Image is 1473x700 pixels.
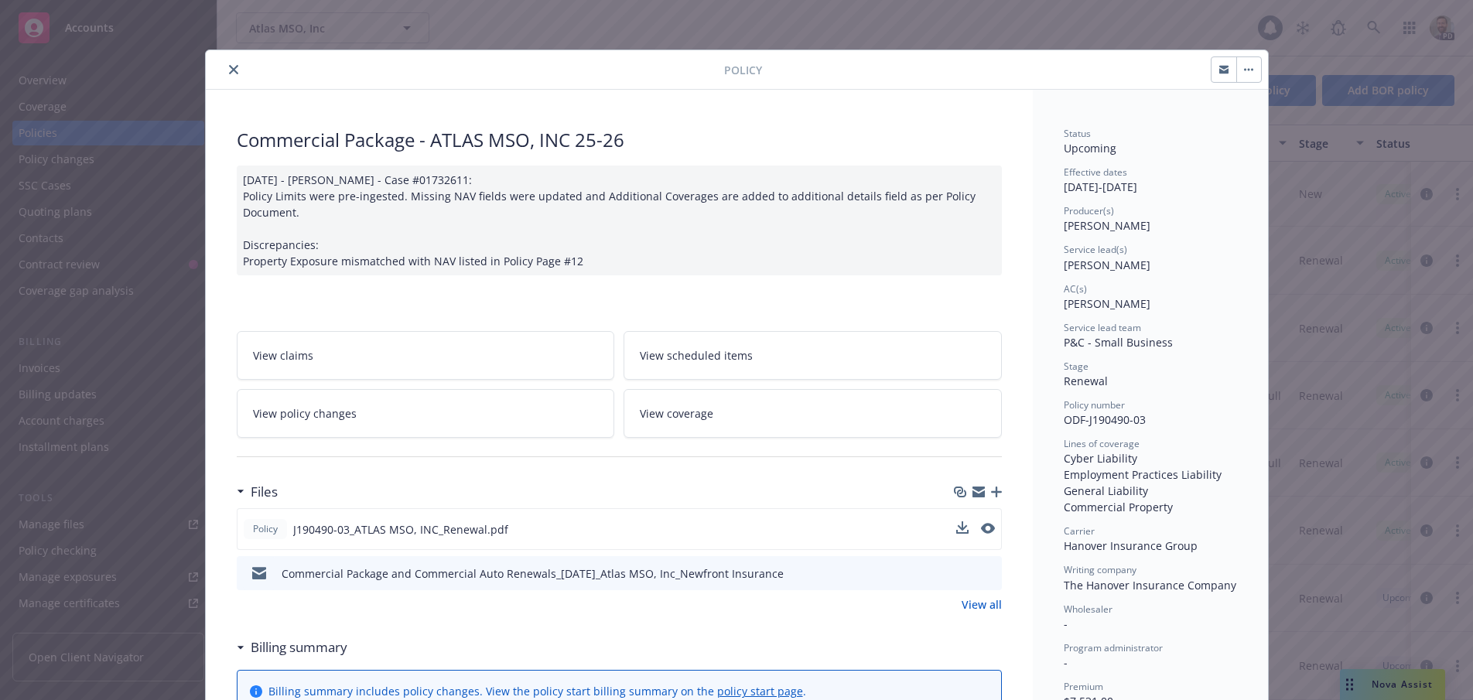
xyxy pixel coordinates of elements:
[957,565,969,582] button: download file
[1064,127,1091,140] span: Status
[1064,641,1163,654] span: Program administrator
[1064,538,1198,553] span: Hanover Insurance Group
[640,347,753,364] span: View scheduled items
[251,637,347,657] h3: Billing summary
[237,637,347,657] div: Billing summary
[962,596,1002,613] a: View all
[1064,483,1237,499] div: General Liability
[293,521,508,538] span: J190490-03_ATLAS MSO, INC_Renewal.pdf
[1064,166,1237,195] div: [DATE] - [DATE]
[1064,141,1116,155] span: Upcoming
[1064,398,1125,411] span: Policy number
[1064,321,1141,334] span: Service lead team
[237,127,1002,153] div: Commercial Package - ATLAS MSO, INC 25-26
[640,405,713,422] span: View coverage
[1064,258,1150,272] span: [PERSON_NAME]
[956,521,969,538] button: download file
[250,522,281,536] span: Policy
[237,331,615,380] a: View claims
[1064,680,1103,693] span: Premium
[1064,616,1068,631] span: -
[1064,360,1089,373] span: Stage
[1064,655,1068,670] span: -
[1064,524,1095,538] span: Carrier
[1064,282,1087,295] span: AC(s)
[981,521,995,538] button: preview file
[253,405,357,422] span: View policy changes
[282,565,784,582] div: Commercial Package and Commercial Auto Renewals_[DATE]_Atlas MSO, Inc_Newfront Insurance
[224,60,243,79] button: close
[237,482,278,502] div: Files
[237,166,1002,275] div: [DATE] - [PERSON_NAME] - Case #01732611: Policy Limits were pre-ingested. Missing NAV fields were...
[624,389,1002,438] a: View coverage
[1064,450,1237,466] div: Cyber Liability
[1064,374,1108,388] span: Renewal
[1064,296,1150,311] span: [PERSON_NAME]
[1064,243,1127,256] span: Service lead(s)
[982,565,996,582] button: preview file
[1064,499,1237,515] div: Commercial Property
[1064,166,1127,179] span: Effective dates
[981,523,995,534] button: preview file
[1064,466,1237,483] div: Employment Practices Liability
[1064,563,1136,576] span: Writing company
[724,62,762,78] span: Policy
[253,347,313,364] span: View claims
[1064,578,1236,592] span: The Hanover Insurance Company
[1064,603,1112,616] span: Wholesaler
[1064,218,1150,233] span: [PERSON_NAME]
[251,482,278,502] h3: Files
[624,331,1002,380] a: View scheduled items
[1064,335,1173,350] span: P&C - Small Business
[717,684,803,698] a: policy start page
[1064,204,1114,217] span: Producer(s)
[956,521,969,534] button: download file
[237,389,615,438] a: View policy changes
[1064,412,1146,427] span: ODF-J190490-03
[268,683,806,699] div: Billing summary includes policy changes. View the policy start billing summary on the .
[1064,437,1140,450] span: Lines of coverage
